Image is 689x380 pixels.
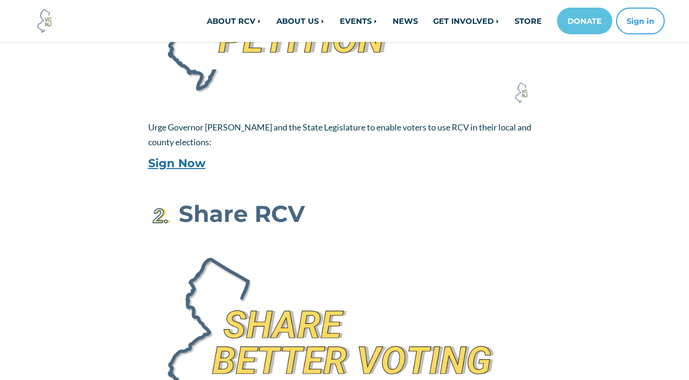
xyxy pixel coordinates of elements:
nav: Main navigation [141,8,665,34]
a: Sign Now [148,156,205,170]
button: Sign in or sign up [616,8,665,34]
a: NEWS [385,11,426,30]
a: STORE [507,11,549,30]
a: ABOUT US [269,11,332,30]
img: Voter Choice NJ [32,8,58,34]
img: Second [148,204,172,228]
a: DONATE [557,8,612,34]
p: Urge Governor [PERSON_NAME] and the State Legislature to enable voters to use RCV in their local ... [148,120,541,149]
a: ABOUT RCV [199,11,269,30]
strong: Share RCV [179,200,305,228]
a: GET INVOLVED [426,11,507,30]
a: EVENTS [332,11,385,30]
